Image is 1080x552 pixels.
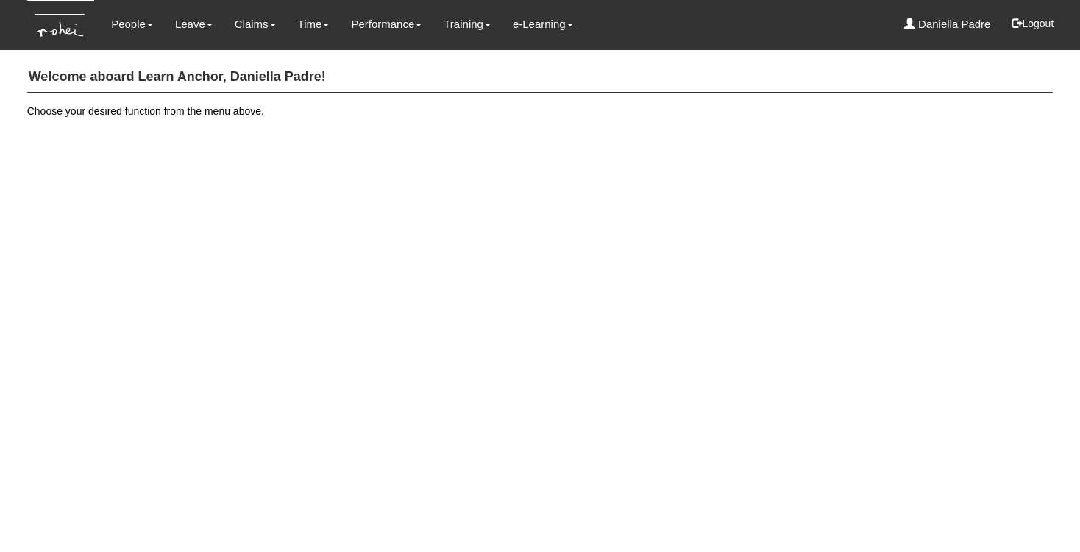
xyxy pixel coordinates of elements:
a: e-Learning [513,7,573,41]
img: KTs7HI1dOZG7tu7pUkOpGGQAiEQAiEQAj0IhBB1wtXDg6BEAiBEAiBEAiB4RGIoBtemSRFIRACIRACIRACIdCLQARdL1w5OAR... [27,1,94,50]
a: Time [298,7,330,41]
a: Training [444,7,491,41]
a: Daniella Padre [904,7,991,41]
a: Leave [175,7,213,41]
p: Choose your desired function from the menu above. [27,104,1054,118]
a: People [111,7,153,41]
a: Performance [351,7,422,41]
button: Logout [1001,6,1064,41]
h4: Welcome aboard Learn Anchor, Daniella Padre! [27,63,1054,93]
a: Claims [235,7,276,41]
